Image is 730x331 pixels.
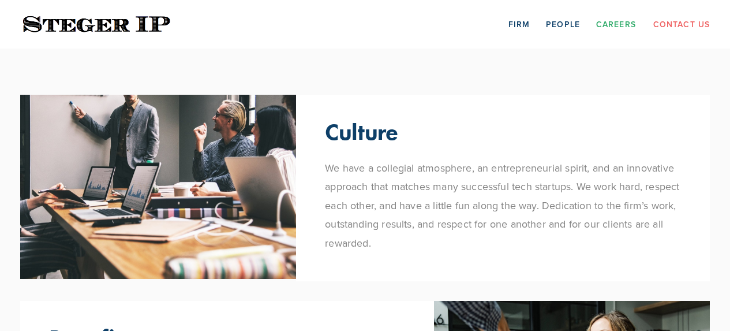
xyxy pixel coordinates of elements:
[596,15,636,33] a: Careers
[20,13,173,36] img: Steger IP | Trust. Experience. Results.
[325,159,681,252] p: We have a collegial atmosphere, an entrepreneurial spirit, and an innovative approach that matche...
[653,15,710,33] a: Contact Us
[508,15,530,33] a: Firm
[325,118,398,146] p: Culture
[546,15,580,33] a: People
